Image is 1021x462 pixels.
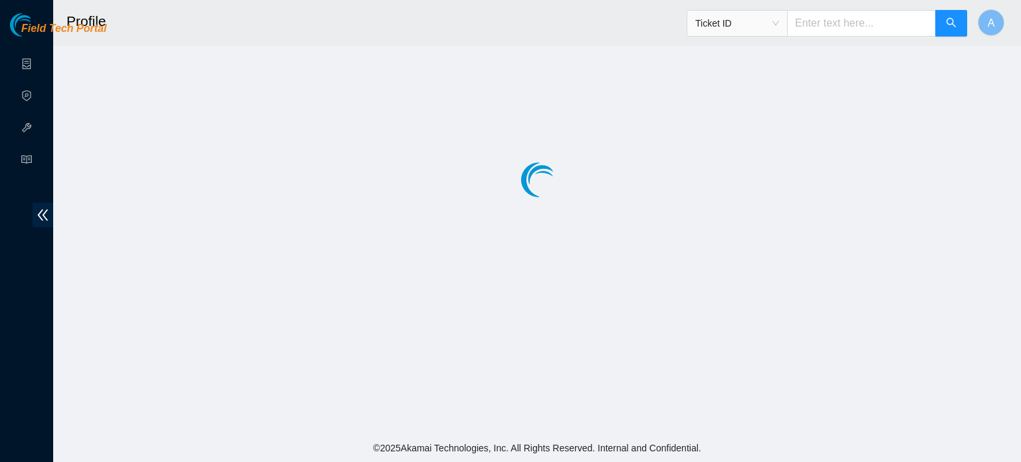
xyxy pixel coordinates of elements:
[33,203,53,227] span: double-left
[787,10,936,37] input: Enter text here...
[10,13,67,37] img: Akamai Technologies
[21,148,32,175] span: read
[695,13,779,33] span: Ticket ID
[988,15,995,31] span: A
[10,24,106,41] a: Akamai TechnologiesField Tech Portal
[53,434,1021,462] footer: © 2025 Akamai Technologies, Inc. All Rights Reserved. Internal and Confidential.
[21,23,106,35] span: Field Tech Portal
[946,17,957,30] span: search
[935,10,967,37] button: search
[978,9,1004,36] button: A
